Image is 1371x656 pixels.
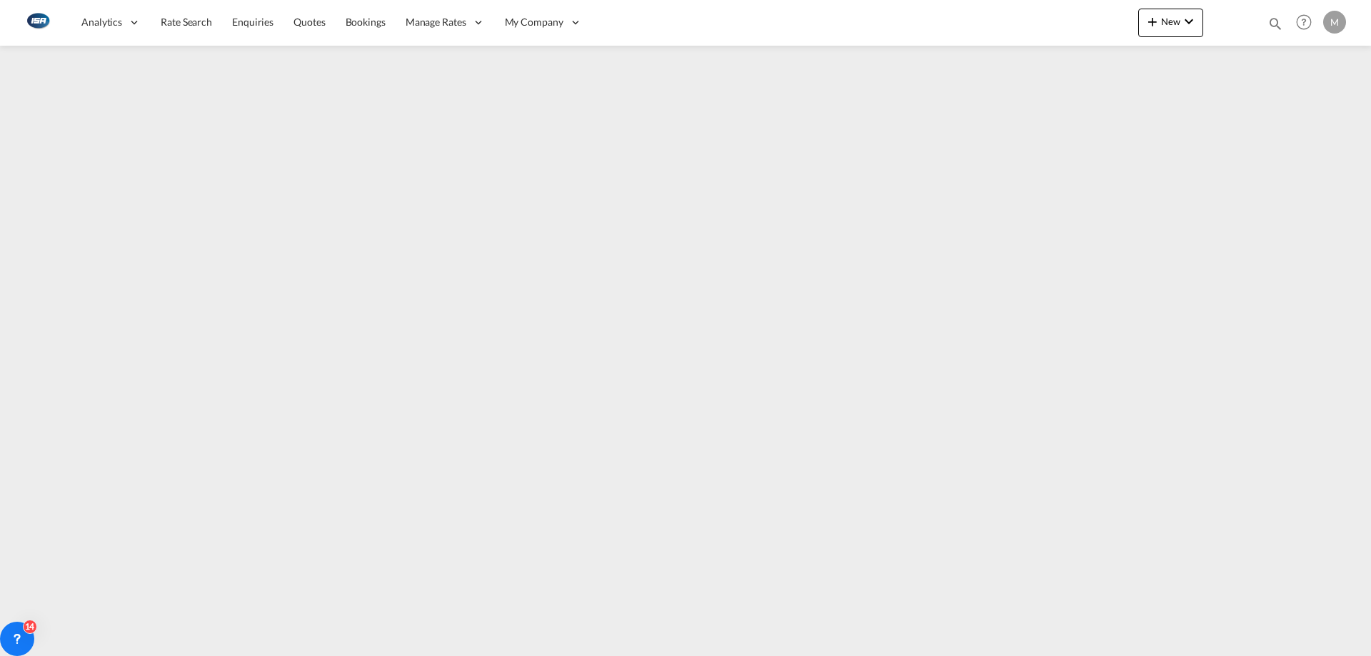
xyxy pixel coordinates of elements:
[21,6,54,39] img: 1aa151c0c08011ec8d6f413816f9a227.png
[1292,10,1316,34] span: Help
[1292,10,1323,36] div: Help
[1138,9,1203,37] button: icon-plus 400-fgNewicon-chevron-down
[1144,16,1197,27] span: New
[1323,11,1346,34] div: M
[81,15,122,29] span: Analytics
[1267,16,1283,31] md-icon: icon-magnify
[1267,16,1283,37] div: icon-magnify
[406,15,466,29] span: Manage Rates
[1144,13,1161,30] md-icon: icon-plus 400-fg
[505,15,563,29] span: My Company
[346,16,386,28] span: Bookings
[1180,13,1197,30] md-icon: icon-chevron-down
[161,16,212,28] span: Rate Search
[293,16,325,28] span: Quotes
[232,16,273,28] span: Enquiries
